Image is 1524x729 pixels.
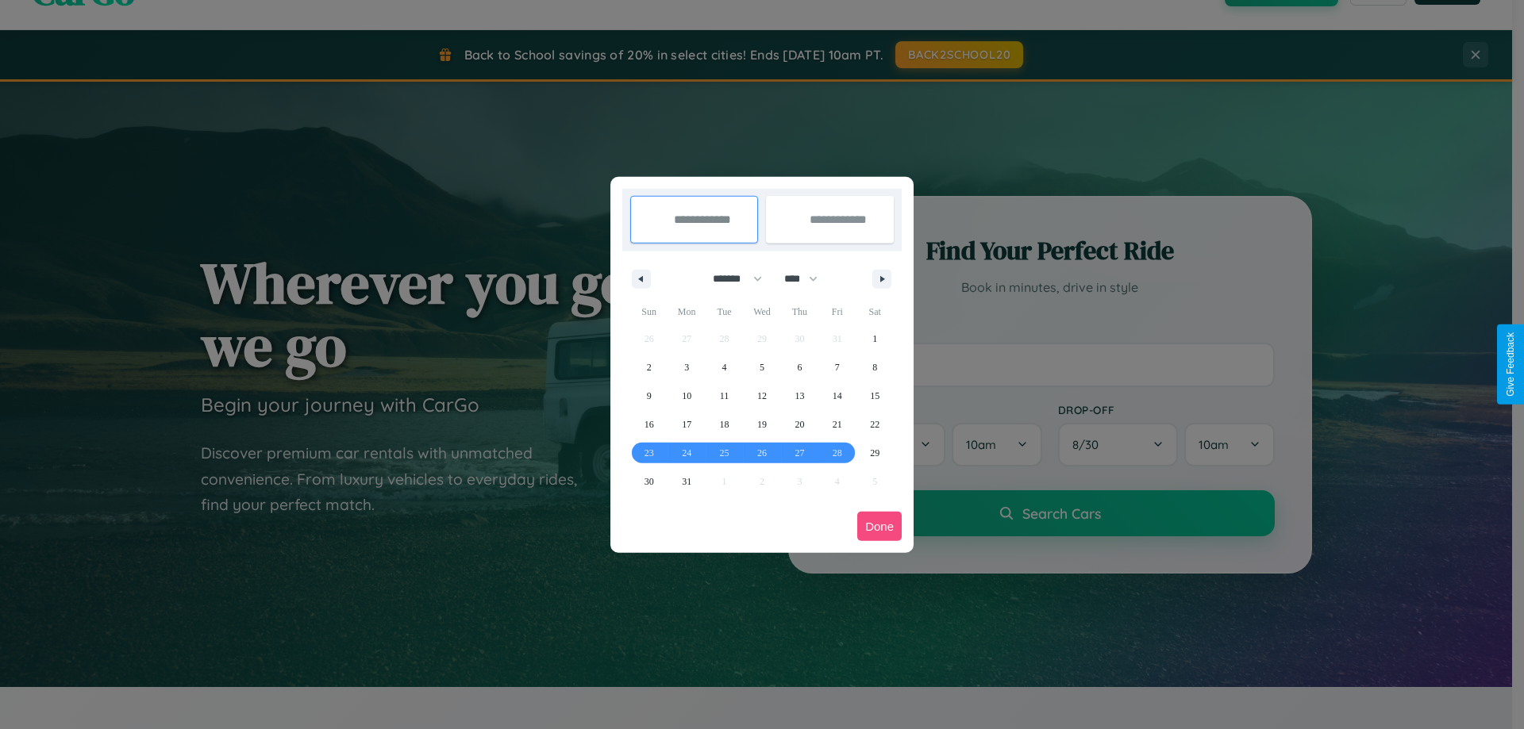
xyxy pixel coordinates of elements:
[1505,332,1516,397] div: Give Feedback
[720,410,729,439] span: 18
[684,353,689,382] span: 3
[870,382,879,410] span: 15
[647,353,652,382] span: 2
[857,512,902,541] button: Done
[645,467,654,496] span: 30
[856,382,894,410] button: 15
[833,410,842,439] span: 21
[856,439,894,467] button: 29
[795,439,804,467] span: 27
[781,439,818,467] button: 27
[797,353,802,382] span: 6
[668,439,705,467] button: 24
[720,439,729,467] span: 25
[781,382,818,410] button: 13
[720,382,729,410] span: 11
[682,439,691,467] span: 24
[630,299,668,324] span: Sun
[781,299,818,324] span: Thu
[668,353,705,382] button: 3
[706,299,743,324] span: Tue
[757,410,767,439] span: 19
[856,410,894,439] button: 22
[630,410,668,439] button: 16
[760,353,764,382] span: 5
[833,439,842,467] span: 28
[645,439,654,467] span: 23
[630,353,668,382] button: 2
[668,382,705,410] button: 10
[743,353,780,382] button: 5
[818,299,856,324] span: Fri
[757,382,767,410] span: 12
[818,410,856,439] button: 21
[630,467,668,496] button: 30
[645,410,654,439] span: 16
[668,410,705,439] button: 17
[757,439,767,467] span: 26
[682,467,691,496] span: 31
[818,439,856,467] button: 28
[872,324,877,353] span: 1
[706,353,743,382] button: 4
[668,299,705,324] span: Mon
[743,382,780,410] button: 12
[781,410,818,439] button: 20
[630,382,668,410] button: 9
[795,382,804,410] span: 13
[835,353,840,382] span: 7
[781,353,818,382] button: 6
[706,382,743,410] button: 11
[870,439,879,467] span: 29
[743,410,780,439] button: 19
[856,324,894,353] button: 1
[795,410,804,439] span: 20
[818,353,856,382] button: 7
[682,382,691,410] span: 10
[856,299,894,324] span: Sat
[856,353,894,382] button: 8
[682,410,691,439] span: 17
[668,467,705,496] button: 31
[833,382,842,410] span: 14
[870,410,879,439] span: 22
[630,439,668,467] button: 23
[743,299,780,324] span: Wed
[743,439,780,467] button: 26
[818,382,856,410] button: 14
[872,353,877,382] span: 8
[722,353,727,382] span: 4
[706,410,743,439] button: 18
[647,382,652,410] span: 9
[706,439,743,467] button: 25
